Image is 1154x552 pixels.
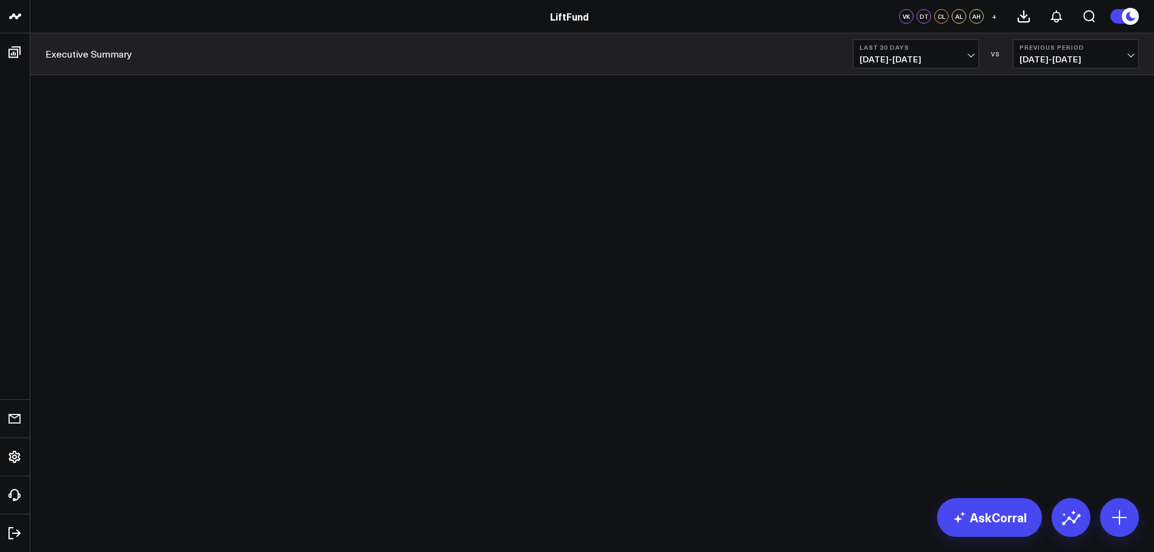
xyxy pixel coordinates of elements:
button: Last 30 Days[DATE]-[DATE] [853,39,979,68]
div: CL [934,9,949,24]
div: VK [899,9,914,24]
a: LiftFund [550,10,589,23]
button: Previous Period[DATE]-[DATE] [1013,39,1139,68]
a: Executive Summary [45,47,132,61]
span: [DATE] - [DATE] [860,55,972,64]
div: AH [969,9,984,24]
span: [DATE] - [DATE] [1020,55,1132,64]
b: Last 30 Days [860,44,972,51]
button: + [987,9,1001,24]
div: VS [985,50,1007,58]
div: DT [917,9,931,24]
span: + [992,12,997,21]
div: AL [952,9,966,24]
b: Previous Period [1020,44,1132,51]
a: AskCorral [937,498,1042,537]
